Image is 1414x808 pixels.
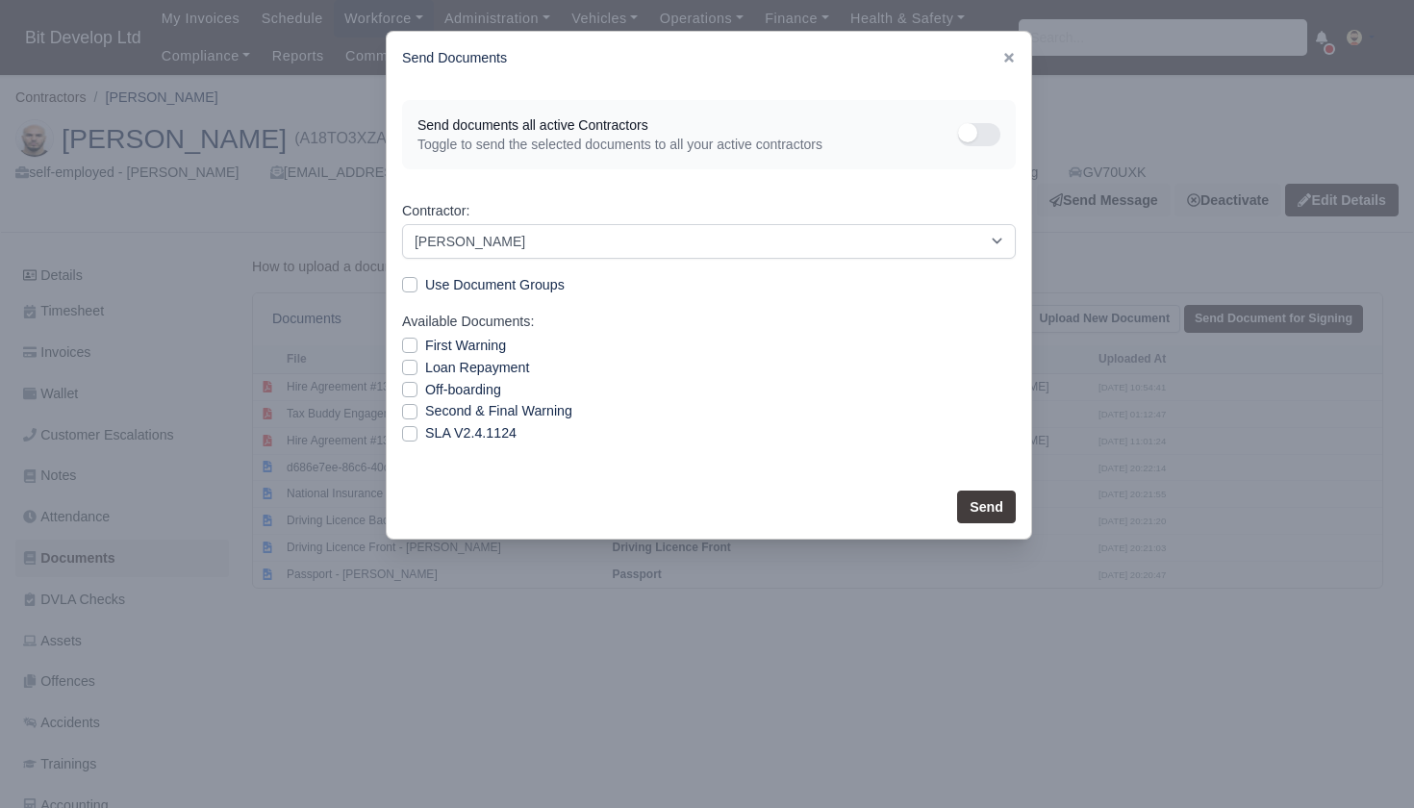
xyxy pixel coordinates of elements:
[957,491,1016,523] button: Send
[402,311,534,333] label: Available Documents:
[387,32,1031,85] div: Send Documents
[425,400,572,422] label: Second & Final Warning
[402,200,469,222] label: Contractor:
[425,335,506,357] label: First Warning
[425,379,501,401] label: Off-boarding
[417,135,958,154] span: Toggle to send the selected documents to all your active contractors
[417,115,958,135] span: Send documents all active Contractors
[425,274,565,296] label: Use Document Groups
[425,422,517,444] label: SLA V2.4.1124
[1318,716,1414,808] iframe: Chat Widget
[425,357,529,379] label: Loan Repayment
